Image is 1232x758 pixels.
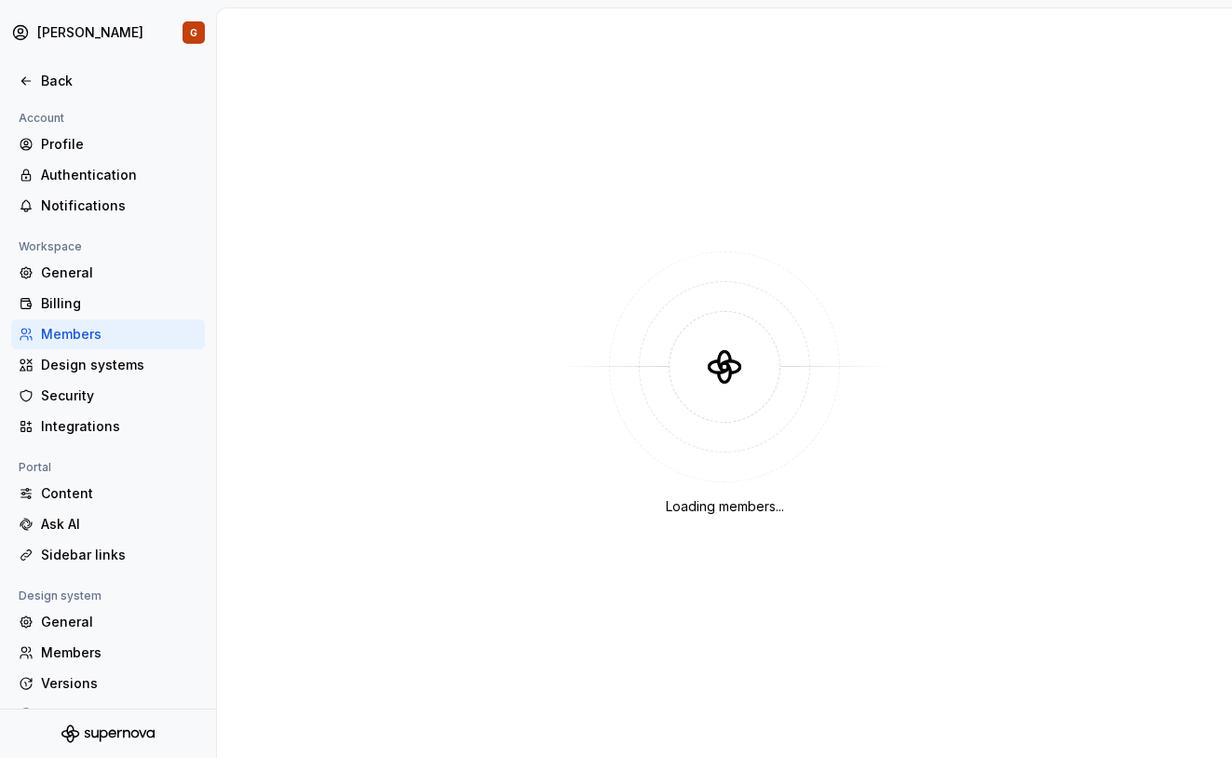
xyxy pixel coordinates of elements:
[41,325,197,344] div: Members
[41,294,197,313] div: Billing
[11,638,205,668] a: Members
[41,264,197,282] div: General
[41,484,197,503] div: Content
[41,135,197,154] div: Profile
[41,196,197,215] div: Notifications
[41,386,197,405] div: Security
[11,160,205,190] a: Authentication
[11,479,205,508] a: Content
[41,166,197,184] div: Authentication
[11,258,205,288] a: General
[666,497,784,516] div: Loading members...
[41,643,197,662] div: Members
[41,546,197,564] div: Sidebar links
[41,72,197,90] div: Back
[11,540,205,570] a: Sidebar links
[11,289,205,318] a: Billing
[61,724,155,743] svg: Supernova Logo
[11,381,205,411] a: Security
[11,509,205,539] a: Ask AI
[11,319,205,349] a: Members
[11,412,205,441] a: Integrations
[41,705,197,724] div: Datasets
[190,25,197,40] div: G
[11,607,205,637] a: General
[41,356,197,374] div: Design systems
[11,129,205,159] a: Profile
[11,66,205,96] a: Back
[37,23,143,42] div: [PERSON_NAME]
[41,613,197,631] div: General
[11,107,72,129] div: Account
[11,456,59,479] div: Portal
[41,515,197,534] div: Ask AI
[11,191,205,221] a: Notifications
[11,236,89,258] div: Workspace
[41,674,197,693] div: Versions
[11,585,109,607] div: Design system
[11,669,205,698] a: Versions
[41,417,197,436] div: Integrations
[11,699,205,729] a: Datasets
[11,350,205,380] a: Design systems
[4,12,212,53] button: [PERSON_NAME]G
